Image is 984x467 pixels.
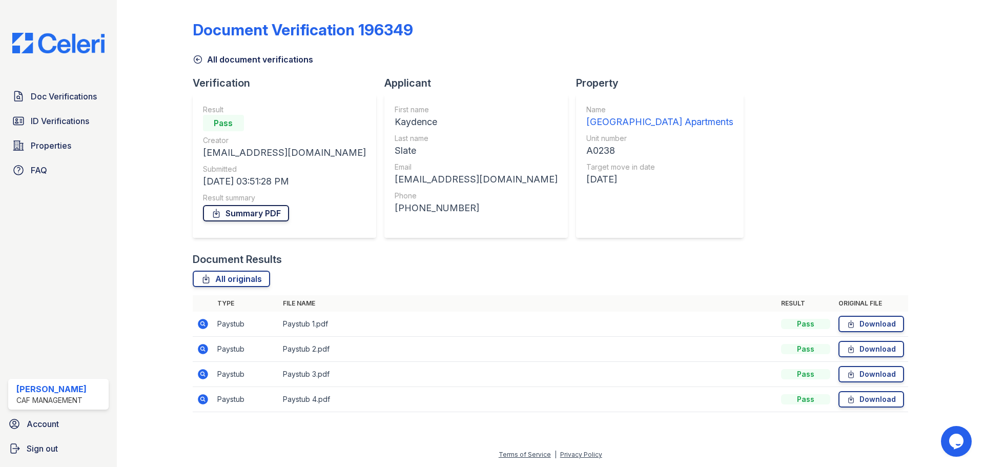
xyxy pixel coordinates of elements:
[203,164,366,174] div: Submitted
[781,369,830,379] div: Pass
[193,76,384,90] div: Verification
[395,144,558,158] div: Slate
[213,387,279,412] td: Paystub
[8,111,109,131] a: ID Verifications
[213,337,279,362] td: Paystub
[213,312,279,337] td: Paystub
[203,135,366,146] div: Creator
[838,391,904,408] a: Download
[838,341,904,357] a: Download
[8,86,109,107] a: Doc Verifications
[16,383,87,395] div: [PERSON_NAME]
[395,172,558,187] div: [EMAIL_ADDRESS][DOMAIN_NAME]
[586,144,733,158] div: A0238
[781,344,830,354] div: Pass
[193,271,270,287] a: All originals
[395,191,558,201] div: Phone
[4,33,113,53] img: CE_Logo_Blue-a8612792a0a2168367f1c8372b55b34899dd931a85d93a1a3d3e32e68fde9ad4.png
[941,426,974,457] iframe: chat widget
[8,135,109,156] a: Properties
[395,133,558,144] div: Last name
[586,172,733,187] div: [DATE]
[781,319,830,329] div: Pass
[395,162,558,172] div: Email
[838,316,904,332] a: Download
[213,295,279,312] th: Type
[279,337,777,362] td: Paystub 2.pdf
[4,414,113,434] a: Account
[279,362,777,387] td: Paystub 3.pdf
[4,438,113,459] a: Sign out
[395,201,558,215] div: [PHONE_NUMBER]
[586,133,733,144] div: Unit number
[31,139,71,152] span: Properties
[560,451,602,458] a: Privacy Policy
[8,160,109,180] a: FAQ
[203,115,244,131] div: Pass
[395,115,558,129] div: Kaydence
[203,105,366,115] div: Result
[31,115,89,127] span: ID Verifications
[193,53,313,66] a: All document verifications
[777,295,834,312] th: Result
[16,395,87,405] div: CAF Management
[279,312,777,337] td: Paystub 1.pdf
[279,295,777,312] th: File name
[586,162,733,172] div: Target move in date
[193,252,282,267] div: Document Results
[27,418,59,430] span: Account
[384,76,576,90] div: Applicant
[193,21,413,39] div: Document Verification 196349
[576,76,752,90] div: Property
[279,387,777,412] td: Paystub 4.pdf
[203,146,366,160] div: [EMAIL_ADDRESS][DOMAIN_NAME]
[838,366,904,382] a: Download
[203,205,289,221] a: Summary PDF
[781,394,830,404] div: Pass
[31,90,97,103] span: Doc Verifications
[213,362,279,387] td: Paystub
[499,451,551,458] a: Terms of Service
[395,105,558,115] div: First name
[834,295,908,312] th: Original file
[203,193,366,203] div: Result summary
[31,164,47,176] span: FAQ
[203,174,366,189] div: [DATE] 03:51:28 PM
[586,105,733,115] div: Name
[27,442,58,455] span: Sign out
[586,115,733,129] div: [GEOGRAPHIC_DATA] Apartments
[555,451,557,458] div: |
[586,105,733,129] a: Name [GEOGRAPHIC_DATA] Apartments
